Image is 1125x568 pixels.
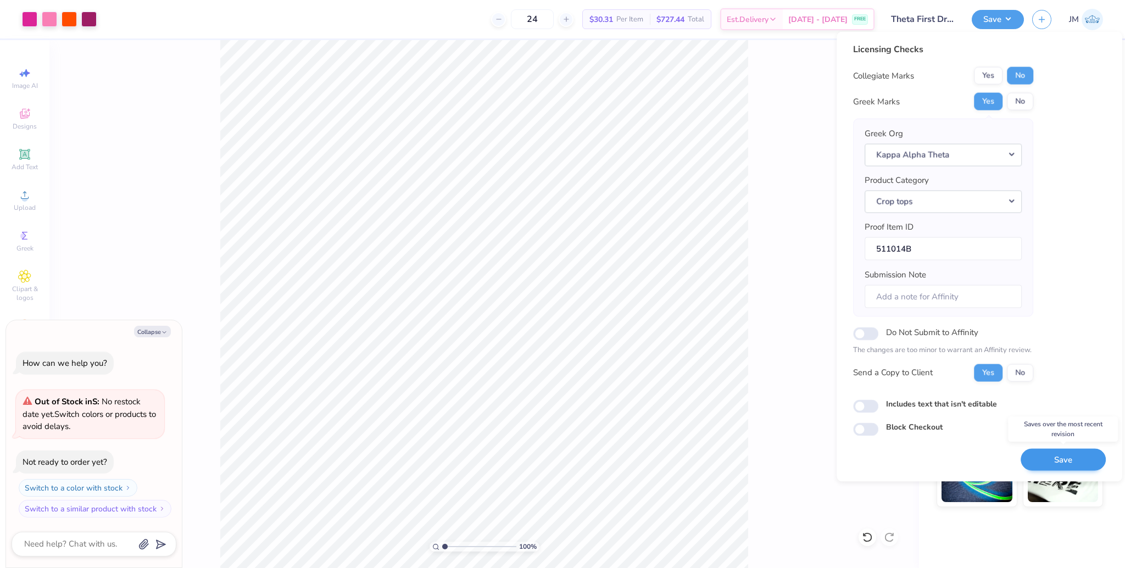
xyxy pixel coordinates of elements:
[616,14,643,25] span: Per Item
[1007,93,1033,110] button: No
[5,285,44,302] span: Clipart & logos
[13,122,37,131] span: Designs
[1008,416,1118,442] div: Saves over the most recent revision
[727,14,768,25] span: Est. Delivery
[865,127,903,140] label: Greek Org
[853,43,1033,56] div: Licensing Checks
[865,143,1022,166] button: Kappa Alpha Theta
[1082,9,1103,30] img: John Michael Binayas
[511,9,554,29] input: – –
[14,203,36,212] span: Upload
[865,221,914,233] label: Proof Item ID
[1007,67,1033,85] button: No
[853,69,914,82] div: Collegiate Marks
[589,14,613,25] span: $30.31
[159,505,165,512] img: Switch to a similar product with stock
[886,325,978,339] label: Do Not Submit to Affinity
[12,81,38,90] span: Image AI
[23,396,141,420] span: No restock date yet.
[865,190,1022,213] button: Crop tops
[883,8,964,30] input: Untitled Design
[788,14,848,25] span: [DATE] - [DATE]
[519,542,537,552] span: 100 %
[1069,13,1079,26] span: JM
[1007,364,1033,381] button: No
[865,285,1022,308] input: Add a note for Affinity
[974,93,1003,110] button: Yes
[854,15,866,23] span: FREE
[974,364,1003,381] button: Yes
[23,396,156,432] span: Switch colors or products to avoid delays.
[12,163,38,171] span: Add Text
[853,345,1033,356] p: The changes are too minor to warrant an Affinity review.
[23,358,107,369] div: How can we help you?
[853,95,900,108] div: Greek Marks
[1069,9,1103,30] a: JM
[16,244,34,253] span: Greek
[688,14,704,25] span: Total
[886,398,997,409] label: Includes text that isn't editable
[865,174,929,187] label: Product Category
[19,479,137,497] button: Switch to a color with stock
[35,396,102,407] strong: Out of Stock in S :
[1021,448,1106,471] button: Save
[125,485,131,491] img: Switch to a color with stock
[656,14,684,25] span: $727.44
[134,326,171,337] button: Collapse
[23,456,107,467] div: Not ready to order yet?
[886,421,943,432] label: Block Checkout
[974,67,1003,85] button: Yes
[972,10,1024,29] button: Save
[865,269,926,281] label: Submission Note
[853,366,933,379] div: Send a Copy to Client
[19,500,171,517] button: Switch to a similar product with stock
